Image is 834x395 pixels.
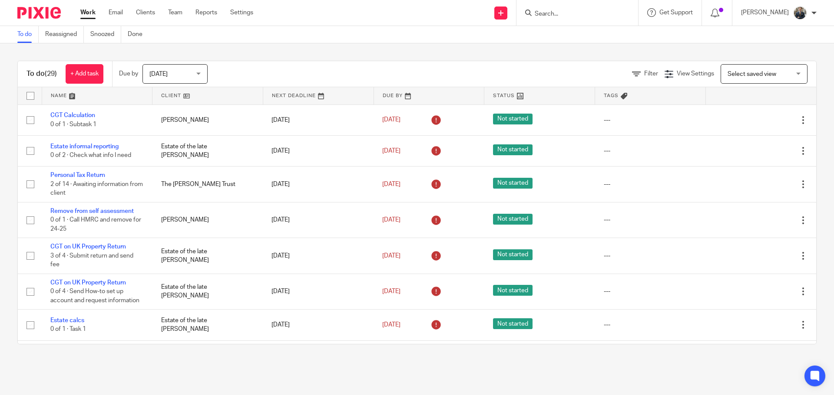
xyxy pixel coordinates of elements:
[50,181,143,196] span: 2 of 14 · Awaiting information from client
[50,121,96,127] span: 0 of 1 · Subtask 1
[493,318,533,329] span: Not started
[493,114,533,124] span: Not started
[90,26,121,43] a: Snoozed
[263,135,374,166] td: [DATE]
[17,7,61,19] img: Pixie
[152,135,263,166] td: Estate of the late [PERSON_NAME]
[152,238,263,274] td: Estate of the late [PERSON_NAME]
[604,287,697,296] div: ---
[728,71,776,77] span: Select saved view
[45,26,84,43] a: Reassigned
[50,112,95,118] a: CGT Calculation
[263,202,374,238] td: [DATE]
[263,274,374,309] td: [DATE]
[382,288,400,294] span: [DATE]
[50,244,126,250] a: CGT on UK Property Return
[793,6,807,20] img: Headshot.jpg
[677,71,714,77] span: View Settings
[50,217,141,232] span: 0 of 1 · Call HMRC and remove for 24-25
[604,93,619,98] span: Tags
[168,8,182,17] a: Team
[382,253,400,259] span: [DATE]
[50,280,126,286] a: CGT on UK Property Return
[493,178,533,189] span: Not started
[263,166,374,202] td: [DATE]
[230,8,253,17] a: Settings
[149,71,168,77] span: [DATE]
[136,8,155,17] a: Clients
[263,340,374,371] td: [DATE]
[119,69,138,78] p: Due by
[50,317,84,323] a: Estate calcs
[659,10,693,16] span: Get Support
[80,8,96,17] a: Work
[152,166,263,202] td: The [PERSON_NAME] Trust
[50,172,105,178] a: Personal Tax Return
[50,208,134,214] a: Remove from self assessment
[26,69,57,78] h1: To do
[195,8,217,17] a: Reports
[128,26,149,43] a: Done
[152,202,263,238] td: [PERSON_NAME]
[382,181,400,187] span: [DATE]
[152,310,263,340] td: Estate of the late [PERSON_NAME]
[644,71,658,77] span: Filter
[45,70,57,77] span: (29)
[382,117,400,123] span: [DATE]
[604,215,697,224] div: ---
[604,320,697,329] div: ---
[263,310,374,340] td: [DATE]
[534,10,612,18] input: Search
[493,144,533,155] span: Not started
[382,217,400,223] span: [DATE]
[382,148,400,154] span: [DATE]
[382,322,400,328] span: [DATE]
[50,288,139,304] span: 0 of 4 · Send How-to set up account and request information
[604,180,697,189] div: ---
[152,274,263,309] td: Estate of the late [PERSON_NAME]
[50,326,86,333] span: 0 of 1 · Task 1
[263,104,374,135] td: [DATE]
[50,253,133,268] span: 3 of 4 · Submit return and send fee
[17,26,39,43] a: To do
[66,64,103,84] a: + Add task
[604,251,697,260] div: ---
[50,144,119,150] a: Estate informal reporting
[604,116,697,124] div: ---
[152,104,263,135] td: [PERSON_NAME]
[263,238,374,274] td: [DATE]
[493,249,533,260] span: Not started
[109,8,123,17] a: Email
[493,285,533,296] span: Not started
[604,147,697,155] div: ---
[50,152,131,158] span: 0 of 2 · Check what info I need
[152,340,263,371] td: [PERSON_NAME]
[741,8,789,17] p: [PERSON_NAME]
[493,214,533,225] span: Not started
